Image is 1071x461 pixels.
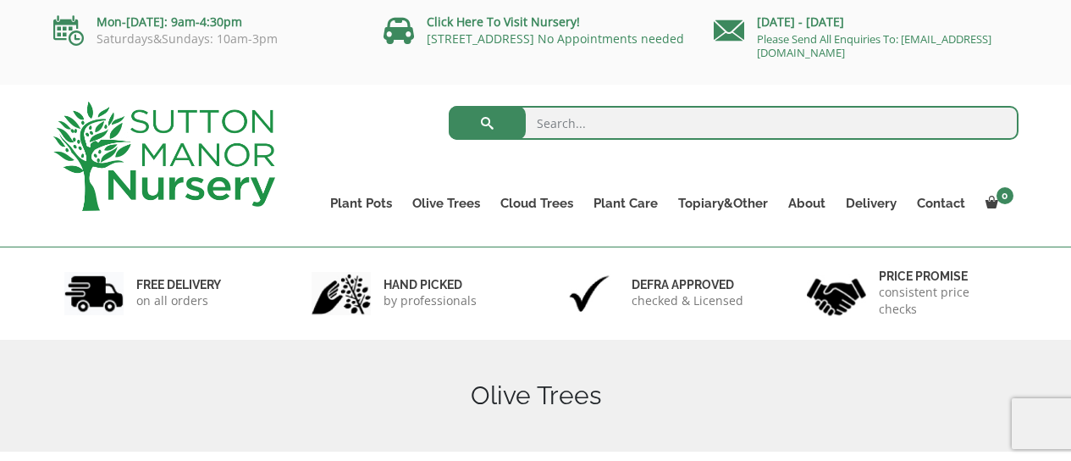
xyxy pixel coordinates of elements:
h6: Defra approved [632,277,743,292]
input: Search... [449,106,1019,140]
a: Topiary&Other [668,192,778,215]
a: [STREET_ADDRESS] No Appointments needed [427,31,684,47]
a: Click Here To Visit Nursery! [427,14,580,30]
h6: hand picked [384,277,477,292]
p: by professionals [384,292,477,309]
p: checked & Licensed [632,292,743,309]
img: 2.jpg [312,272,371,315]
a: Olive Trees [402,192,490,215]
img: 1.jpg [64,272,124,315]
p: Mon-[DATE]: 9am-4:30pm [53,12,358,32]
h1: Olive Trees [53,380,1019,411]
p: Saturdays&Sundays: 10am-3pm [53,32,358,46]
a: Plant Pots [320,192,402,215]
img: 4.jpg [807,268,866,319]
h6: Price promise [879,269,1008,284]
a: 0 [975,192,1019,215]
img: 3.jpg [560,272,619,315]
h6: FREE DELIVERY [136,277,221,292]
p: [DATE] - [DATE] [714,12,1019,32]
span: 0 [996,187,1013,204]
img: logo [53,102,275,211]
a: Plant Care [583,192,668,215]
a: About [778,192,836,215]
a: Cloud Trees [490,192,583,215]
a: Please Send All Enquiries To: [EMAIL_ADDRESS][DOMAIN_NAME] [757,31,991,60]
a: Contact [907,192,975,215]
a: Delivery [836,192,907,215]
p: on all orders [136,292,221,309]
p: consistent price checks [879,284,1008,318]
